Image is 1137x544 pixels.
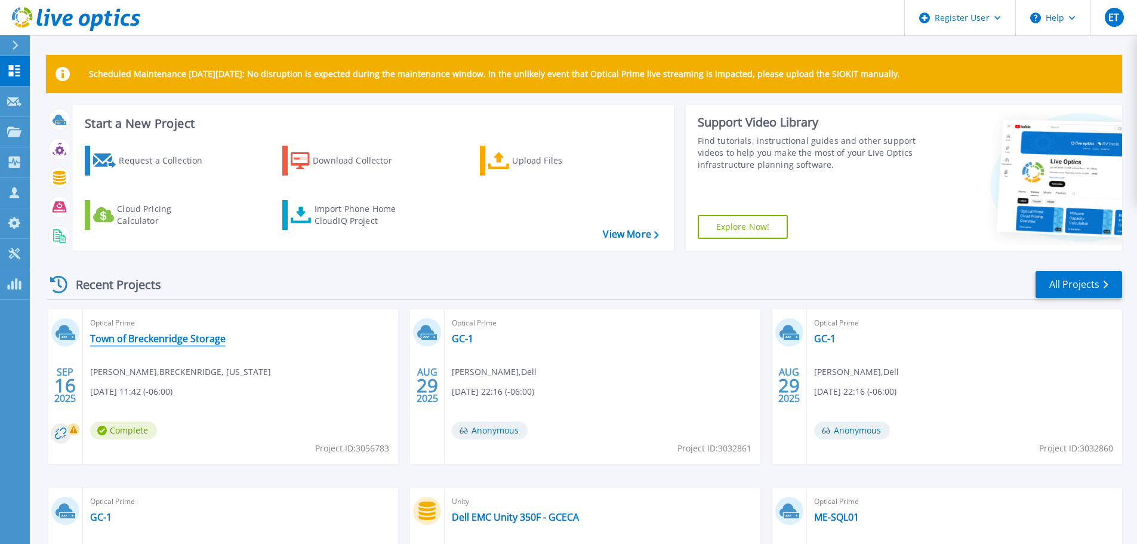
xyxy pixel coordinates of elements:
[698,135,920,171] div: Find tutorials, instructional guides and other support videos to help you make the most of your L...
[452,495,753,508] span: Unity
[89,69,900,79] p: Scheduled Maintenance [DATE][DATE]: No disruption is expected during the maintenance window. In t...
[814,511,859,523] a: ME-SQL01
[416,364,439,407] div: AUG 2025
[90,316,391,330] span: Optical Prime
[282,146,415,176] a: Download Collector
[452,333,473,345] a: GC-1
[85,117,658,130] h3: Start a New Project
[677,442,751,455] span: Project ID: 3032861
[54,380,76,391] span: 16
[117,203,212,227] div: Cloud Pricing Calculator
[1108,13,1119,22] span: ET
[814,385,896,398] span: [DATE] 22:16 (-06:00)
[90,511,112,523] a: GC-1
[452,385,534,398] span: [DATE] 22:16 (-06:00)
[814,495,1115,508] span: Optical Prime
[119,149,214,173] div: Request a Collection
[313,149,408,173] div: Download Collector
[315,203,408,227] div: Import Phone Home CloudIQ Project
[1036,271,1122,298] a: All Projects
[452,422,528,439] span: Anonymous
[1039,442,1113,455] span: Project ID: 3032860
[90,385,172,398] span: [DATE] 11:42 (-06:00)
[90,365,271,379] span: [PERSON_NAME] , BRECKENRIDGE, [US_STATE]
[698,215,788,239] a: Explore Now!
[46,270,177,299] div: Recent Projects
[452,365,537,379] span: [PERSON_NAME] , Dell
[452,316,753,330] span: Optical Prime
[698,115,920,130] div: Support Video Library
[315,442,389,455] span: Project ID: 3056783
[85,200,218,230] a: Cloud Pricing Calculator
[90,495,391,508] span: Optical Prime
[480,146,613,176] a: Upload Files
[814,316,1115,330] span: Optical Prime
[54,364,76,407] div: SEP 2025
[778,364,800,407] div: AUG 2025
[417,380,438,391] span: 29
[814,333,836,345] a: GC-1
[90,422,157,439] span: Complete
[452,511,579,523] a: Dell EMC Unity 350F - GCECA
[814,422,890,439] span: Anonymous
[603,229,658,240] a: View More
[512,149,608,173] div: Upload Files
[85,146,218,176] a: Request a Collection
[778,380,800,391] span: 29
[90,333,226,345] a: Town of Breckenridge Storage
[814,365,899,379] span: [PERSON_NAME] , Dell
